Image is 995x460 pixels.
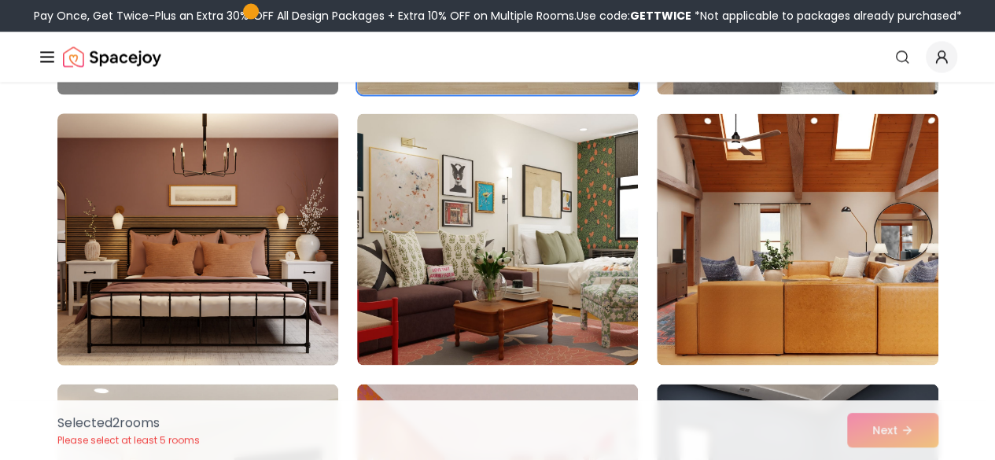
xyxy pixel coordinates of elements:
b: GETTWICE [630,8,691,24]
img: Spacejoy Logo [63,41,161,72]
img: Room room-50 [357,113,638,365]
nav: Global [38,31,957,82]
img: Room room-49 [50,107,345,371]
div: Pay Once, Get Twice-Plus an Extra 30% OFF All Design Packages + Extra 10% OFF on Multiple Rooms. [34,8,962,24]
a: Spacejoy [63,41,161,72]
span: Use code: [577,8,691,24]
img: Room room-51 [657,113,938,365]
p: Selected 2 room s [57,414,200,432]
p: Please select at least 5 rooms [57,434,200,447]
span: *Not applicable to packages already purchased* [691,8,962,24]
